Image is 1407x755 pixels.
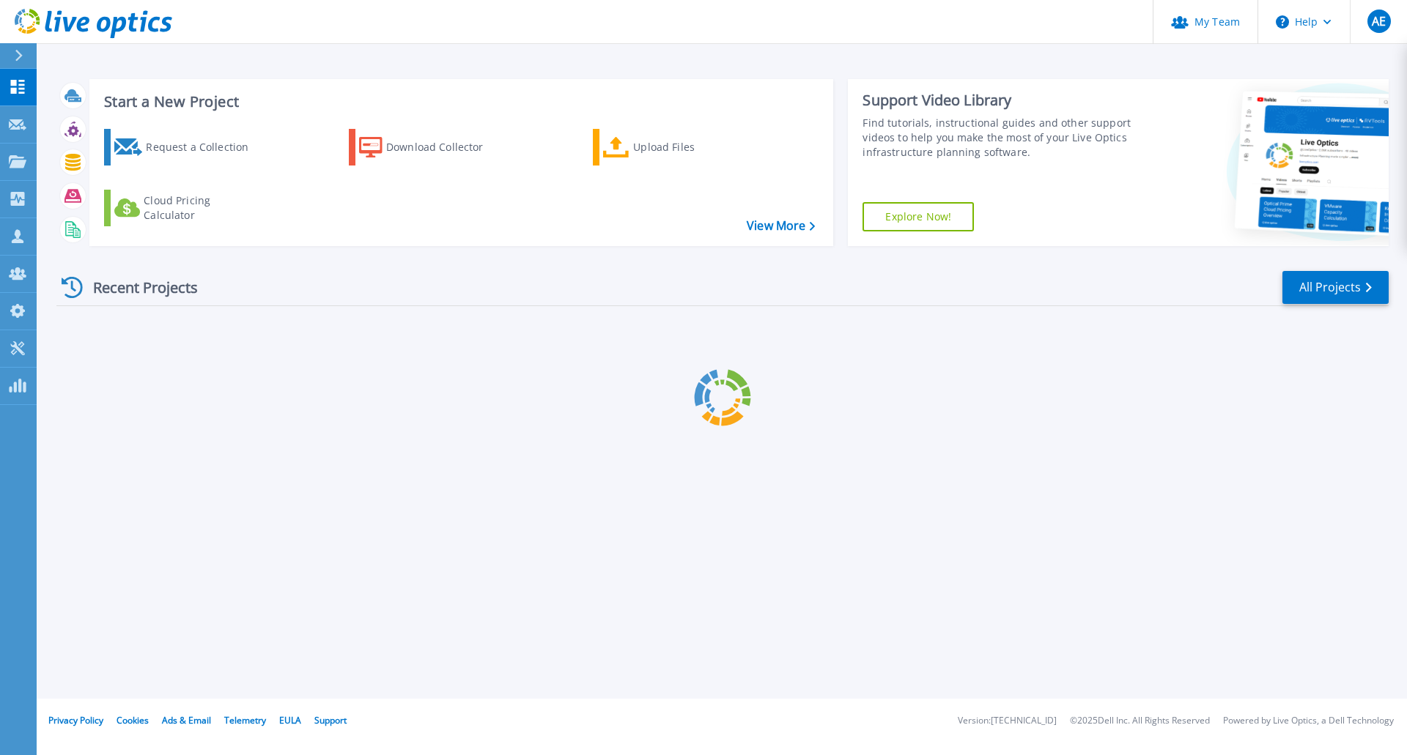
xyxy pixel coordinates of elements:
div: Cloud Pricing Calculator [144,193,261,223]
a: EULA [279,714,301,726]
div: Download Collector [386,133,503,162]
span: AE [1372,15,1386,27]
a: All Projects [1282,271,1389,304]
a: Support [314,714,347,726]
h3: Start a New Project [104,94,815,110]
a: Upload Files [593,129,756,165]
div: Recent Projects [56,269,218,305]
a: Telemetry [224,714,266,726]
li: © 2025 Dell Inc. All Rights Reserved [1070,716,1210,726]
div: Support Video Library [863,91,1138,110]
div: Request a Collection [146,133,263,162]
a: Cookies [117,714,149,726]
a: Explore Now! [863,202,974,231]
a: View More [747,219,815,233]
li: Powered by Live Optics, a Dell Technology [1223,716,1394,726]
div: Find tutorials, instructional guides and other support videos to help you make the most of your L... [863,116,1138,160]
a: Cloud Pricing Calculator [104,190,267,226]
a: Ads & Email [162,714,211,726]
a: Privacy Policy [48,714,103,726]
div: Upload Files [633,133,750,162]
a: Request a Collection [104,129,267,165]
li: Version: [TECHNICAL_ID] [958,716,1057,726]
a: Download Collector [349,129,512,165]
